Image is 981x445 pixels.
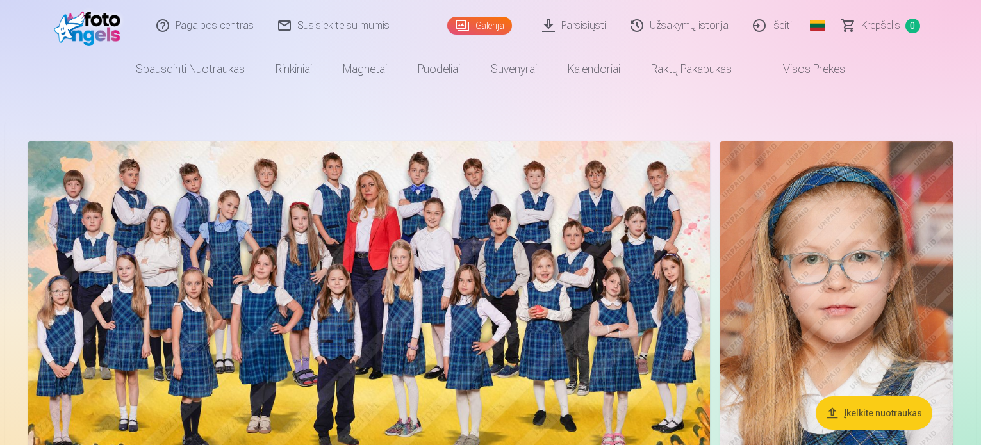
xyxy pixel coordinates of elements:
a: Rinkiniai [260,51,327,87]
img: /fa5 [54,5,128,46]
span: 0 [905,19,920,33]
a: Kalendoriai [552,51,636,87]
button: Įkelkite nuotraukas [816,396,932,430]
span: Krepšelis [861,18,900,33]
a: Raktų pakabukas [636,51,747,87]
a: Visos prekės [747,51,861,87]
a: Magnetai [327,51,402,87]
a: Puodeliai [402,51,475,87]
a: Spausdinti nuotraukas [120,51,260,87]
a: Galerija [447,17,512,35]
a: Suvenyrai [475,51,552,87]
